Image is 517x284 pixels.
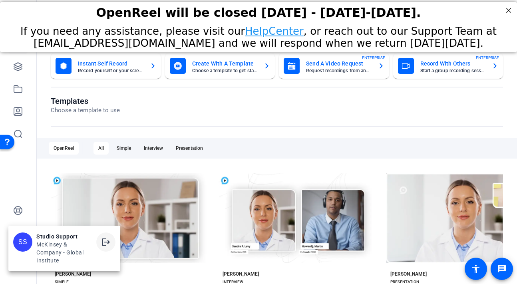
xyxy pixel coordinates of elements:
[20,23,497,47] span: If you need any assistance, please visit our , or reach out to our Support Team at [EMAIL_ADDRESS...
[36,232,92,240] div: Studio Support
[13,232,32,252] div: SS
[10,4,507,18] div: OpenReel will be closed [DATE] - [DATE]-[DATE].
[245,23,304,35] a: HelpCenter
[36,240,92,264] div: McKinsey & Company - Global Institute
[101,237,111,247] mat-icon: logout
